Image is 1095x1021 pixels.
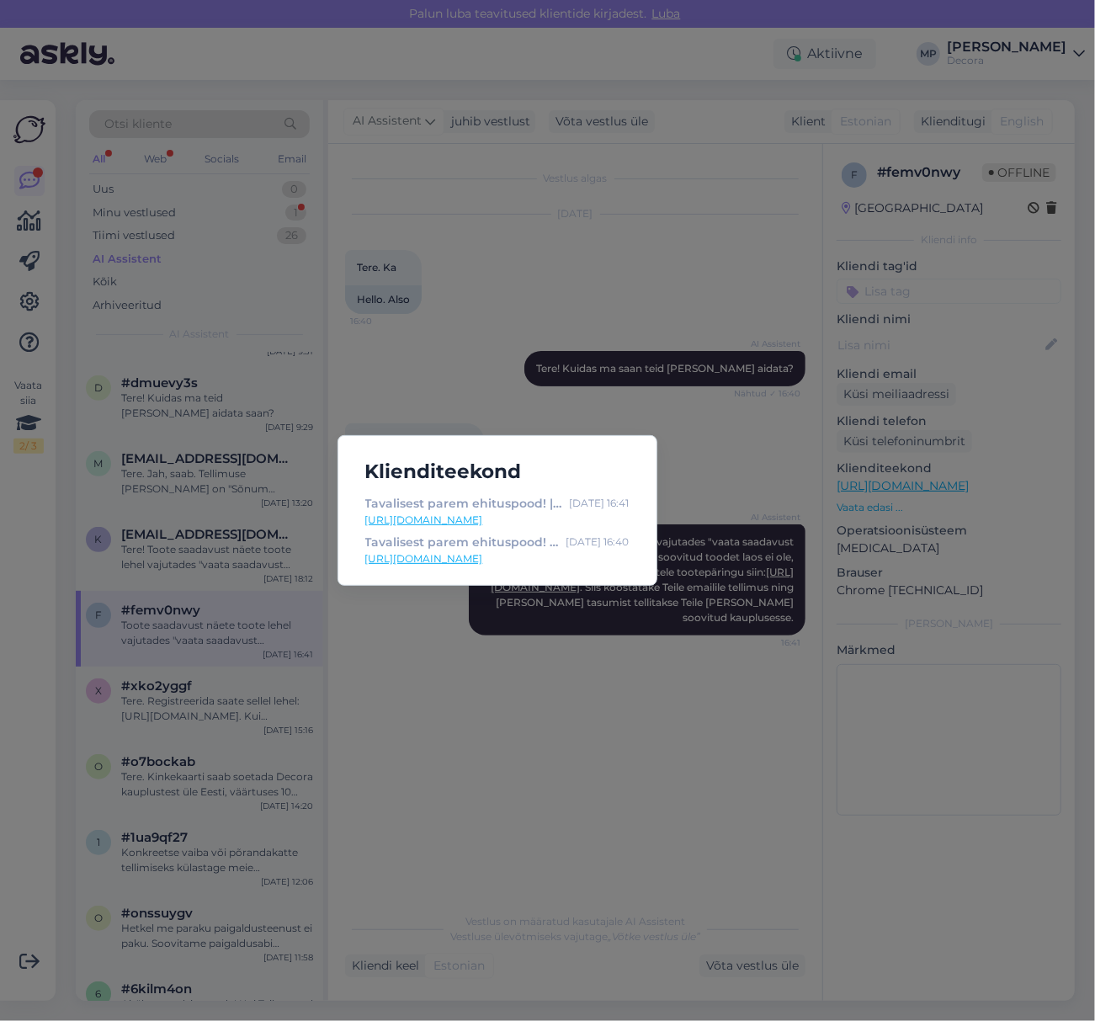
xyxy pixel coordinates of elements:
[365,551,630,566] a: [URL][DOMAIN_NAME]
[365,533,560,551] div: Tavalisest parem ehituspood! | Decora
[365,494,563,513] div: Tavalisest parem ehituspood! | Decora
[365,513,630,528] a: [URL][DOMAIN_NAME]
[570,494,630,513] div: [DATE] 16:41
[352,456,643,487] h5: Klienditeekond
[566,533,630,551] div: [DATE] 16:40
